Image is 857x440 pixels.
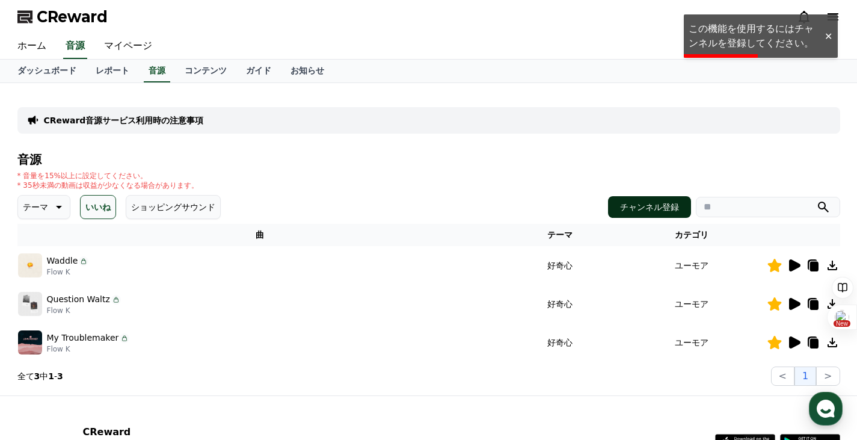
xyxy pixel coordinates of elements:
span: CReward [37,7,108,26]
th: 曲 [17,224,503,246]
p: 全て 中 - [17,370,63,382]
span: Messages [100,359,135,368]
strong: 3 [34,371,40,381]
a: Messages [79,340,155,370]
strong: 3 [57,371,63,381]
p: Question Waltz [47,293,110,306]
h4: 音源 [17,153,840,166]
td: ユーモア [616,285,766,323]
td: 好奇心 [503,323,616,362]
a: 音源 [63,34,87,59]
th: テーマ [503,224,616,246]
a: CReward音源サービス利用時の注意事項 [44,114,204,126]
td: ユーモア [616,246,766,285]
a: マイページ [94,34,162,59]
img: music [18,292,42,316]
p: My Troublemaker [47,332,119,344]
p: テーマ [23,199,48,215]
td: 好奇心 [503,285,616,323]
strong: 1 [48,371,54,381]
button: チャンネル登録 [608,196,691,218]
td: ユーモア [616,323,766,362]
th: カテゴリ [616,224,766,246]
a: レポート [86,60,139,82]
p: Flow K [47,267,89,277]
a: お知らせ [281,60,334,82]
button: > [816,367,840,386]
p: Flow K [47,344,130,354]
a: ダッシュボード [8,60,86,82]
button: いいね [80,195,116,219]
a: CReward [17,7,108,26]
button: テーマ [17,195,70,219]
td: 好奇心 [503,246,616,285]
button: < [771,367,794,386]
p: Flow K [47,306,121,315]
a: ホーム [8,34,56,59]
span: Home [31,358,52,368]
button: ショッピングサウンド [126,195,221,219]
span: Settings [178,358,207,368]
img: music [18,330,42,355]
p: * 35秒未満の動画は収益が少なくなる場合があります。 [17,181,198,190]
button: 1 [794,367,816,386]
a: Home [4,340,79,370]
p: Waddle [47,255,78,267]
a: Settings [155,340,231,370]
p: CReward [82,425,256,439]
a: コンテンツ [175,60,236,82]
a: 音源 [144,60,170,82]
img: music [18,253,42,277]
a: ガイド [236,60,281,82]
p: * 音量を15%以上に設定してください。 [17,171,198,181]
